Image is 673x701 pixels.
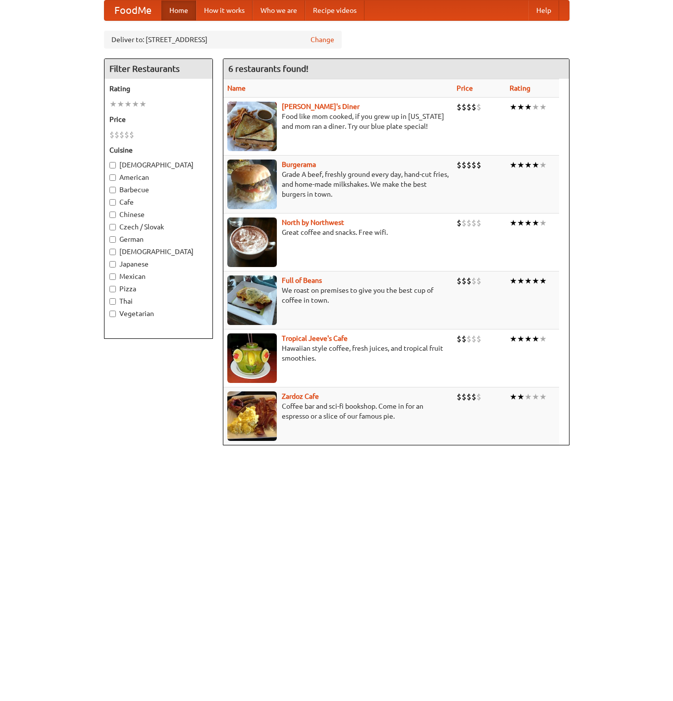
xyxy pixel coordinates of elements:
[462,275,466,286] li: $
[109,234,207,244] label: German
[109,309,207,319] label: Vegetarian
[227,401,449,421] p: Coffee bar and sci-fi bookshop. Come in for an espresso or a slice of our famous pie.
[466,217,471,228] li: $
[462,391,466,402] li: $
[517,217,524,228] li: ★
[457,160,462,170] li: $
[227,169,449,199] p: Grade A beef, freshly ground every day, hand-cut fries, and home-made milkshakes. We make the bes...
[510,391,517,402] li: ★
[109,84,207,94] h5: Rating
[457,275,462,286] li: $
[227,285,449,305] p: We roast on premises to give you the best cup of coffee in town.
[471,217,476,228] li: $
[471,275,476,286] li: $
[282,392,319,400] a: Zardoz Cafe
[124,99,132,109] li: ★
[524,333,532,344] li: ★
[539,217,547,228] li: ★
[462,217,466,228] li: $
[109,210,207,219] label: Chinese
[476,391,481,402] li: $
[109,284,207,294] label: Pizza
[510,217,517,228] li: ★
[476,275,481,286] li: $
[471,333,476,344] li: $
[109,311,116,317] input: Vegetarian
[510,84,530,92] a: Rating
[109,222,207,232] label: Czech / Slovak
[109,212,116,218] input: Chinese
[104,31,342,49] div: Deliver to: [STREET_ADDRESS]
[227,217,277,267] img: north.jpg
[227,84,246,92] a: Name
[539,333,547,344] li: ★
[109,197,207,207] label: Cafe
[471,391,476,402] li: $
[466,102,471,112] li: $
[109,236,116,243] input: German
[109,261,116,268] input: Japanese
[109,259,207,269] label: Japanese
[109,271,207,281] label: Mexican
[253,0,305,20] a: Who we are
[476,102,481,112] li: $
[119,129,124,140] li: $
[282,334,348,342] b: Tropical Jeeve's Cafe
[532,333,539,344] li: ★
[227,111,449,131] p: Food like mom cooked, if you grew up in [US_STATE] and mom ran a diner. Try our blue plate special!
[196,0,253,20] a: How it works
[532,217,539,228] li: ★
[517,333,524,344] li: ★
[524,275,532,286] li: ★
[227,275,277,325] img: beans.jpg
[227,102,277,151] img: sallys.jpg
[227,160,277,209] img: burgerama.jpg
[457,102,462,112] li: $
[466,333,471,344] li: $
[532,160,539,170] li: ★
[457,84,473,92] a: Price
[517,102,524,112] li: ★
[457,333,462,344] li: $
[104,59,212,79] h4: Filter Restaurants
[462,333,466,344] li: $
[282,103,360,110] a: [PERSON_NAME]'s Diner
[524,391,532,402] li: ★
[124,129,129,140] li: $
[104,0,161,20] a: FoodMe
[510,160,517,170] li: ★
[109,247,207,257] label: [DEMOGRAPHIC_DATA]
[539,275,547,286] li: ★
[227,333,277,383] img: jeeves.jpg
[510,333,517,344] li: ★
[476,160,481,170] li: $
[539,160,547,170] li: ★
[311,35,334,45] a: Change
[132,99,139,109] li: ★
[109,185,207,195] label: Barbecue
[532,391,539,402] li: ★
[227,343,449,363] p: Hawaiian style coffee, fresh juices, and tropical fruit smoothies.
[109,286,116,292] input: Pizza
[227,227,449,237] p: Great coffee and snacks. Free wifi.
[227,391,277,441] img: zardoz.jpg
[510,102,517,112] li: ★
[109,296,207,306] label: Thai
[109,174,116,181] input: American
[476,217,481,228] li: $
[517,275,524,286] li: ★
[109,99,117,109] li: ★
[282,161,316,168] a: Burgerama
[109,199,116,206] input: Cafe
[282,218,344,226] a: North by Northwest
[114,129,119,140] li: $
[109,298,116,305] input: Thai
[109,273,116,280] input: Mexican
[462,102,466,112] li: $
[117,99,124,109] li: ★
[471,160,476,170] li: $
[524,217,532,228] li: ★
